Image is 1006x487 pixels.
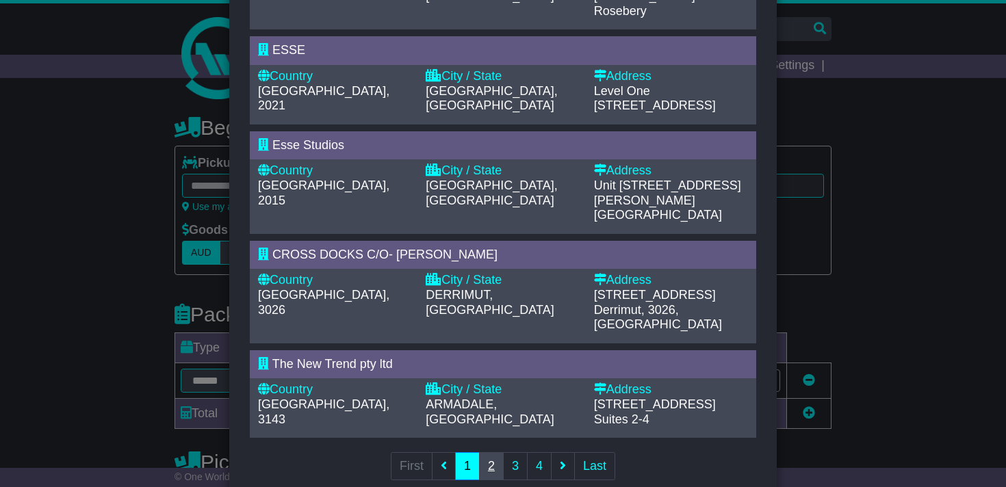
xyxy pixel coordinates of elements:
span: DERRIMUT, [GEOGRAPHIC_DATA] [426,288,554,317]
div: Address [594,273,748,288]
div: City / State [426,382,580,397]
span: ESSE [272,43,305,57]
span: [STREET_ADDRESS] [594,288,716,302]
span: The New Trend pty ltd [272,357,393,371]
div: Address [594,69,748,84]
span: [GEOGRAPHIC_DATA], 3026 [258,288,389,317]
div: City / State [426,69,580,84]
span: Rosebery [594,4,647,18]
span: [GEOGRAPHIC_DATA] [594,208,722,222]
div: Country [258,69,412,84]
div: City / State [426,273,580,288]
span: [GEOGRAPHIC_DATA], [GEOGRAPHIC_DATA] [426,84,557,113]
div: Address [594,163,748,179]
span: Suites 2-4 [594,412,649,426]
span: CROSS DOCKS C/O- [PERSON_NAME] [272,248,498,261]
span: [GEOGRAPHIC_DATA], 2021 [258,84,389,113]
a: 4 [527,452,552,480]
span: Derrimut, 3026, [GEOGRAPHIC_DATA] [594,303,722,332]
span: Level One [594,84,650,98]
a: 2 [479,452,504,480]
a: 3 [503,452,528,480]
div: Country [258,382,412,397]
div: Country [258,273,412,288]
span: [STREET_ADDRESS] [594,98,716,112]
span: [GEOGRAPHIC_DATA], 2015 [258,179,389,207]
span: ARMADALE, [GEOGRAPHIC_DATA] [426,397,554,426]
a: Last [574,452,615,480]
div: City / State [426,163,580,179]
span: [GEOGRAPHIC_DATA], [GEOGRAPHIC_DATA] [426,179,557,207]
span: Unit [STREET_ADDRESS][PERSON_NAME] [594,179,741,207]
div: Country [258,163,412,179]
a: 1 [455,452,480,480]
div: Address [594,382,748,397]
span: Esse Studios [272,138,344,152]
span: [STREET_ADDRESS] [594,397,716,411]
span: [GEOGRAPHIC_DATA], 3143 [258,397,389,426]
